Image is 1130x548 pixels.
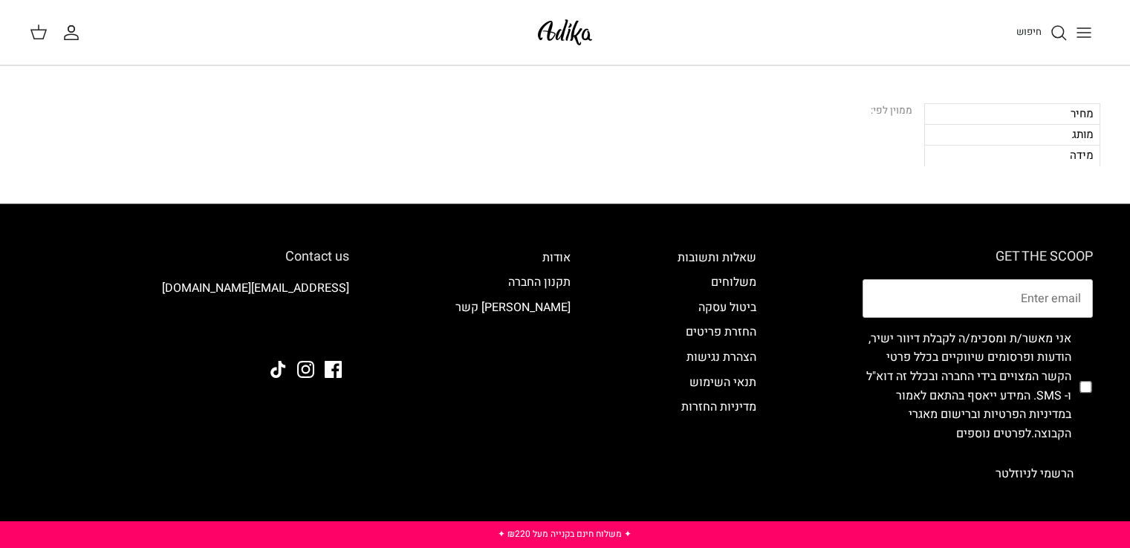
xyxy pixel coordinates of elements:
[1068,16,1100,49] button: Toggle menu
[62,24,86,42] a: החשבון שלי
[542,249,571,267] a: אודות
[976,455,1093,492] button: הרשמי לניוזלטר
[863,249,1093,265] h6: GET THE SCOOP
[325,361,342,378] a: Facebook
[686,348,756,366] a: הצהרת נגישות
[956,425,1031,443] a: לפרטים נוספים
[441,249,585,493] div: Secondary navigation
[678,249,756,267] a: שאלות ותשובות
[871,103,912,120] div: ממוין לפי:
[698,299,756,316] a: ביטול עסקה
[162,279,349,297] a: [EMAIL_ADDRESS][DOMAIN_NAME]
[308,321,349,340] img: Adika IL
[924,103,1100,124] div: מחיר
[270,361,287,378] a: Tiktok
[924,124,1100,145] div: מותג
[533,15,597,50] img: Adika IL
[711,273,756,291] a: משלוחים
[508,273,571,291] a: תקנון החברה
[663,249,771,493] div: Secondary navigation
[863,279,1093,318] input: Email
[498,527,631,541] a: ✦ משלוח חינם בקנייה מעל ₪220 ✦
[1016,25,1042,39] span: חיפוש
[455,299,571,316] a: [PERSON_NAME] קשר
[863,330,1071,444] label: אני מאשר/ת ומסכימ/ה לקבלת דיוור ישיר, הודעות ופרסומים שיווקיים בכלל פרטי הקשר המצויים בידי החברה ...
[681,398,756,416] a: מדיניות החזרות
[37,249,349,265] h6: Contact us
[689,374,756,391] a: תנאי השימוש
[1016,24,1068,42] a: חיפוש
[686,323,756,341] a: החזרת פריטים
[924,145,1100,166] div: מידה
[297,361,314,378] a: Instagram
